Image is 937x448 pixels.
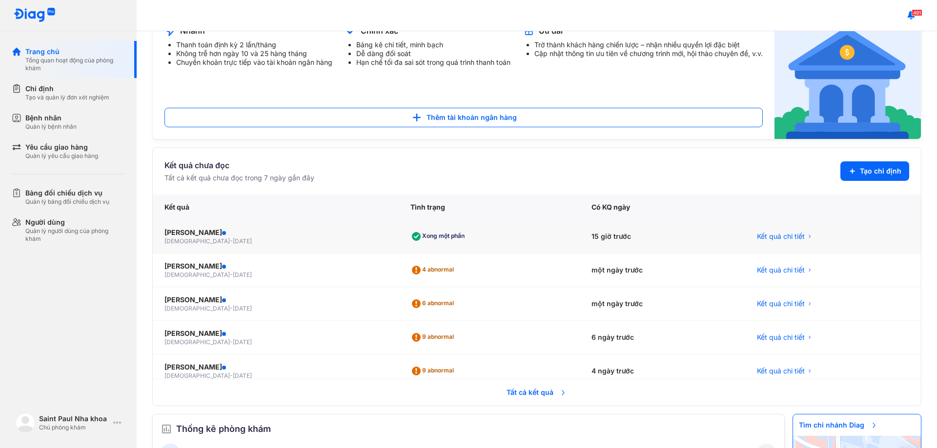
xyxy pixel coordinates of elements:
div: Trang chủ [25,47,125,57]
span: Kết quả chi tiết [757,366,805,376]
div: Có KQ ngày [580,195,746,220]
div: Yêu cầu giao hàng [25,142,98,152]
div: [PERSON_NAME] [164,261,387,271]
span: Kết quả chi tiết [757,232,805,241]
span: [DATE] [233,305,252,312]
div: Quản lý yêu cầu giao hàng [25,152,98,160]
div: [PERSON_NAME] [164,228,387,237]
div: Xong một phần [410,229,468,244]
span: [DATE] [233,338,252,346]
span: [DEMOGRAPHIC_DATA] [164,305,230,312]
span: [DATE] [233,237,252,245]
span: - [230,305,233,312]
div: Bảng đối chiếu dịch vụ [25,188,109,198]
span: - [230,271,233,278]
div: 9 abnormal [410,330,458,345]
span: 491 [912,9,922,16]
div: 4 abnormal [410,262,458,278]
span: Tìm chi nhánh Diag [793,414,884,436]
div: Kết quả [153,195,399,220]
div: 6 abnormal [410,296,458,312]
div: 9 abnormal [410,363,458,379]
div: Tình trạng [399,195,580,220]
div: 15 giờ trước [580,220,746,253]
img: order.5a6da16c.svg [161,423,172,435]
span: Kết quả chi tiết [757,332,805,342]
div: Tổng quan hoạt động của phòng khám [25,57,125,72]
button: Tạo chỉ định [840,161,909,181]
span: [DEMOGRAPHIC_DATA] [164,237,230,245]
span: [DEMOGRAPHIC_DATA] [164,372,230,379]
span: Kết quả chi tiết [757,299,805,309]
li: Cập nhật thông tin ưu tiên về chương trình mới, hội thảo chuyên đề, v.v. [534,49,763,58]
div: Người dùng [25,217,125,227]
div: Quản lý bảng đối chiếu dịch vụ [25,198,109,206]
span: Tất cả kết quả [501,382,573,403]
div: Bệnh nhân [25,113,77,123]
li: Chuyển khoản trực tiếp vào tài khoản ngân hàng [176,58,332,67]
div: Chỉ định [25,84,109,94]
li: Hạn chế tối đa sai sót trong quá trình thanh toán [356,58,510,67]
div: Kết quả chưa đọc [164,159,314,171]
div: Saint Paul Nha khoa [39,414,109,424]
li: Trở thành khách hàng chiến lược – nhận nhiều quyền lợi đặc biệt [534,40,763,49]
img: logo [16,413,35,432]
li: Thanh toán định kỳ 2 lần/tháng [176,40,332,49]
li: Không trễ hơn ngày 10 và 25 hàng tháng [176,49,332,58]
span: - [230,237,233,245]
span: Thống kê phòng khám [176,422,271,436]
div: Tạo và quản lý đơn xét nghiệm [25,94,109,101]
div: [PERSON_NAME] [164,295,387,305]
div: [PERSON_NAME] [164,362,387,372]
span: Tạo chỉ định [860,166,901,176]
div: [PERSON_NAME] [164,329,387,338]
div: một ngày trước [580,253,746,287]
span: - [230,338,233,346]
button: Thêm tài khoản ngân hàng [164,108,763,127]
li: Dễ dàng đối soát [356,49,510,58]
span: Kết quả chi tiết [757,265,805,275]
div: 4 ngày trước [580,354,746,388]
div: một ngày trước [580,287,746,321]
div: Chủ phòng khám [39,424,109,431]
img: logo [14,8,56,23]
span: [DATE] [233,372,252,379]
div: Quản lý bệnh nhân [25,123,77,131]
div: 6 ngày trước [580,321,746,354]
span: [DEMOGRAPHIC_DATA] [164,271,230,278]
div: Quản lý người dùng của phòng khám [25,227,125,243]
span: [DEMOGRAPHIC_DATA] [164,338,230,346]
div: Tất cả kết quả chưa đọc trong 7 ngày gần đây [164,173,314,183]
span: [DATE] [233,271,252,278]
li: Bảng kê chi tiết, minh bạch [356,40,510,49]
span: - [230,372,233,379]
